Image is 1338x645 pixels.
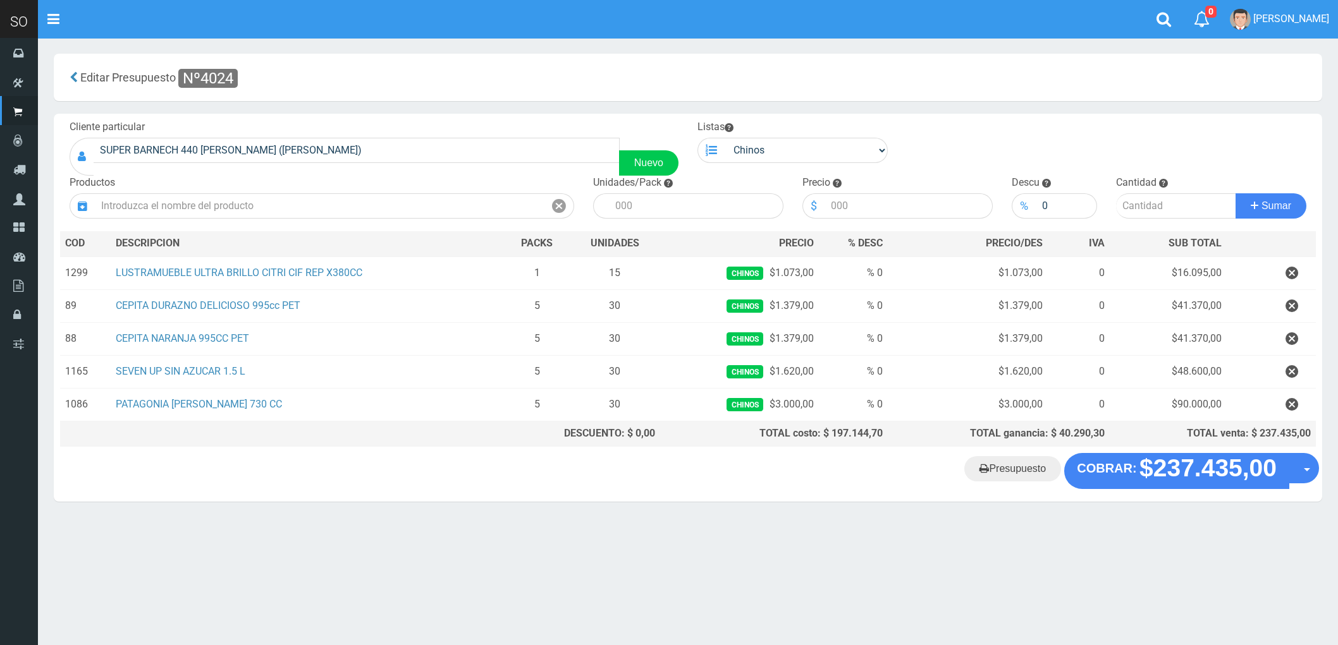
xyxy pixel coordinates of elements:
td: 5 [505,388,569,421]
td: $41.370,00 [1110,322,1227,355]
input: 000 [1036,193,1098,219]
td: $41.370,00 [1110,289,1227,322]
img: User Image [1230,9,1251,30]
span: PRECIO/DES [986,237,1043,249]
td: $48.600,00 [1110,355,1227,388]
td: 0 [1048,256,1110,290]
a: LUSTRAMUEBLE ULTRA BRILLO CITRI CIF REP X380CC [116,267,362,279]
span: Chinos [727,398,763,411]
a: CEPITA DURAZNO DELICIOSO 995cc PET [116,299,300,311]
td: 1086 [60,388,111,421]
a: Presupuesto [964,456,1061,481]
span: Editar Presupuesto [80,71,176,84]
label: Productos [70,176,115,190]
a: CEPITA NARANJA 995CC PET [116,332,249,344]
span: Sumar [1261,200,1291,211]
span: Nº4024 [178,69,238,88]
td: 0 [1048,355,1110,388]
span: IVA [1089,237,1105,249]
td: $90.000,00 [1110,388,1227,421]
button: COBRAR: $237.435,00 [1064,453,1289,488]
td: % 0 [819,355,888,388]
th: DES [111,231,505,256]
a: SEVEN UP SIN AZUCAR 1.5 L [116,365,245,377]
td: $1.379,00 [888,289,1048,322]
input: 000 [825,193,993,219]
strong: $237.435,00 [1139,455,1277,482]
td: % 0 [819,388,888,421]
label: Descu [1012,176,1040,190]
span: % DESC [848,237,883,249]
td: $16.095,00 [1110,256,1227,290]
button: Sumar [1236,193,1306,219]
div: DESCUENTO: $ 0,00 [510,426,655,441]
td: 0 [1048,289,1110,322]
th: UNIDADES [569,231,660,256]
td: 5 [505,355,569,388]
td: 88 [60,322,111,355]
td: 5 [505,289,569,322]
td: $1.073,00 [660,256,819,290]
div: TOTAL costo: $ 197.144,70 [665,426,883,441]
div: TOTAL venta: $ 237.435,00 [1115,426,1311,441]
td: $1.379,00 [660,289,819,322]
td: 1 [505,256,569,290]
td: 0 [1048,322,1110,355]
td: % 0 [819,256,888,290]
span: [PERSON_NAME] [1253,13,1329,25]
span: Chinos [727,365,763,378]
label: Cliente particular [70,120,145,135]
td: $1.620,00 [660,355,819,388]
span: PRECIO [779,236,814,251]
td: 1165 [60,355,111,388]
td: 0 [1048,388,1110,421]
input: Introduzca el nombre del producto [95,193,544,219]
div: TOTAL ganancia: $ 40.290,30 [893,426,1105,441]
span: SUB TOTAL [1169,236,1222,251]
td: 30 [569,322,660,355]
span: 0 [1205,6,1217,18]
td: $3.000,00 [660,388,819,421]
label: Cantidad [1116,176,1157,190]
span: Chinos [727,332,763,346]
td: $3.000,00 [888,388,1048,421]
td: 1299 [60,256,111,290]
td: 15 [569,256,660,290]
td: 89 [60,289,111,322]
span: CRIPCION [134,237,180,249]
td: 30 [569,289,660,322]
a: PATAGONIA [PERSON_NAME] 730 CC [116,398,282,410]
td: 30 [569,355,660,388]
input: Consumidor Final [94,138,620,163]
span: Chinos [727,267,763,280]
td: $1.379,00 [888,322,1048,355]
input: Cantidad [1116,193,1236,219]
span: Chinos [727,299,763,313]
td: 5 [505,322,569,355]
strong: COBRAR: [1077,461,1136,475]
th: COD [60,231,111,256]
div: $ [802,193,825,219]
div: % [1012,193,1036,219]
td: $1.379,00 [660,322,819,355]
label: Unidades/Pack [593,176,661,190]
label: Precio [802,176,830,190]
th: PACKS [505,231,569,256]
td: % 0 [819,289,888,322]
label: Listas [697,120,733,135]
td: $1.073,00 [888,256,1048,290]
td: % 0 [819,322,888,355]
input: 000 [609,193,783,219]
td: 30 [569,388,660,421]
a: Nuevo [619,150,678,176]
td: $1.620,00 [888,355,1048,388]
